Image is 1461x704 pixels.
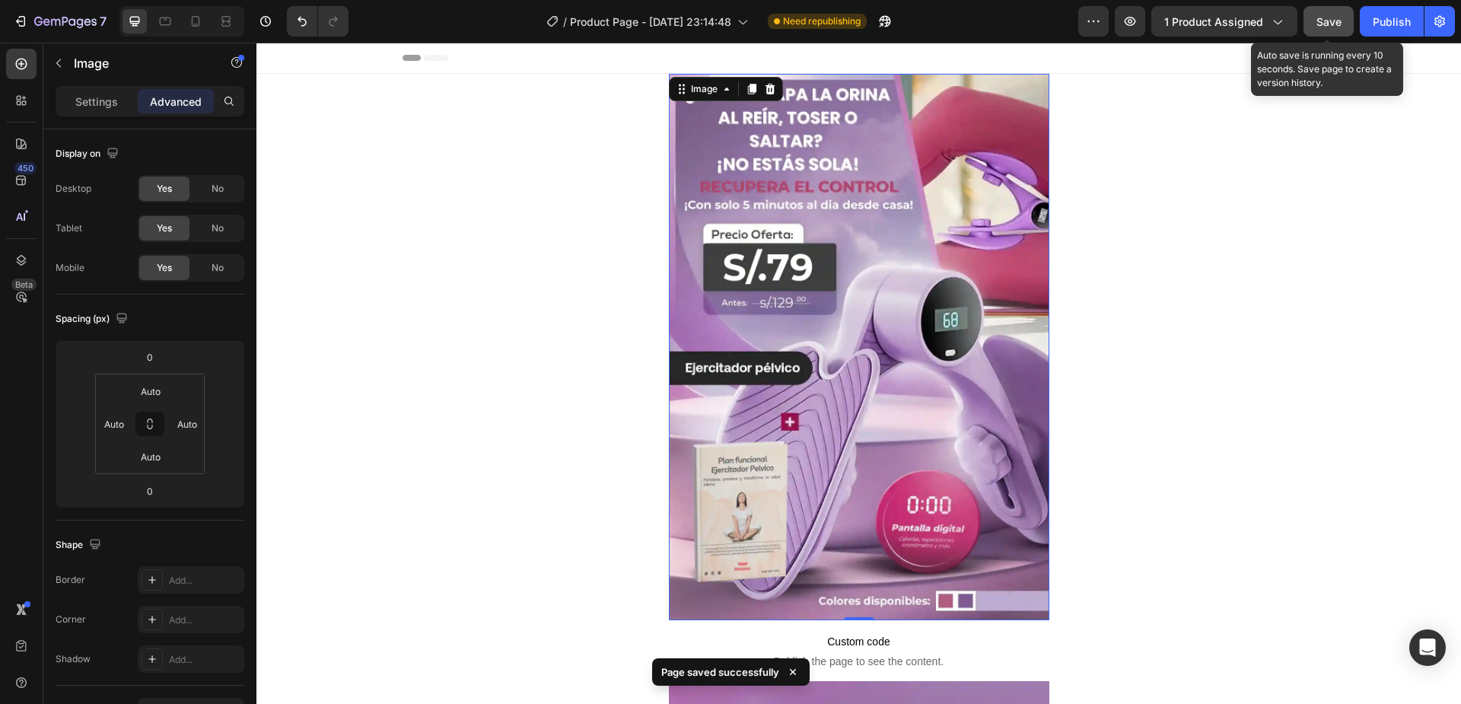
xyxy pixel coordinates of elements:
[56,652,91,666] div: Shadow
[256,43,1461,704] iframe: Design area
[64,413,87,435] input: auto
[75,94,118,110] p: Settings
[212,182,224,196] span: No
[6,6,113,37] button: 7
[1409,629,1446,666] div: Open Intercom Messenger
[56,613,86,626] div: Corner
[213,413,236,435] input: auto
[212,261,224,275] span: No
[135,346,165,368] input: 0
[14,162,37,174] div: 450
[563,14,567,30] span: /
[176,413,199,435] input: auto
[1360,6,1424,37] button: Publish
[212,221,224,235] span: No
[661,664,779,680] p: Page saved successfully
[135,445,166,468] input: auto
[56,221,82,235] div: Tablet
[56,535,104,556] div: Shape
[100,12,107,30] p: 7
[135,479,165,502] input: 0
[1316,15,1342,28] span: Save
[56,573,85,587] div: Border
[74,54,203,72] p: Image
[157,182,172,196] span: Yes
[1303,6,1354,37] button: Save
[135,380,166,403] input: auto
[103,413,126,435] input: auto
[570,14,731,30] span: Product Page - [DATE] 23:14:48
[157,221,172,235] span: Yes
[169,613,240,627] div: Add...
[169,653,240,667] div: Add...
[11,279,37,291] div: Beta
[1151,6,1297,37] button: 1 product assigned
[56,144,122,164] div: Display on
[287,6,349,37] div: Undo/Redo
[56,309,131,330] div: Spacing (px)
[169,574,240,588] div: Add...
[783,14,861,28] span: Need republishing
[1164,14,1263,30] span: 1 product assigned
[150,94,202,110] p: Advanced
[157,261,172,275] span: Yes
[1373,14,1411,30] div: Publish
[56,182,91,196] div: Desktop
[56,261,84,275] div: Mobile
